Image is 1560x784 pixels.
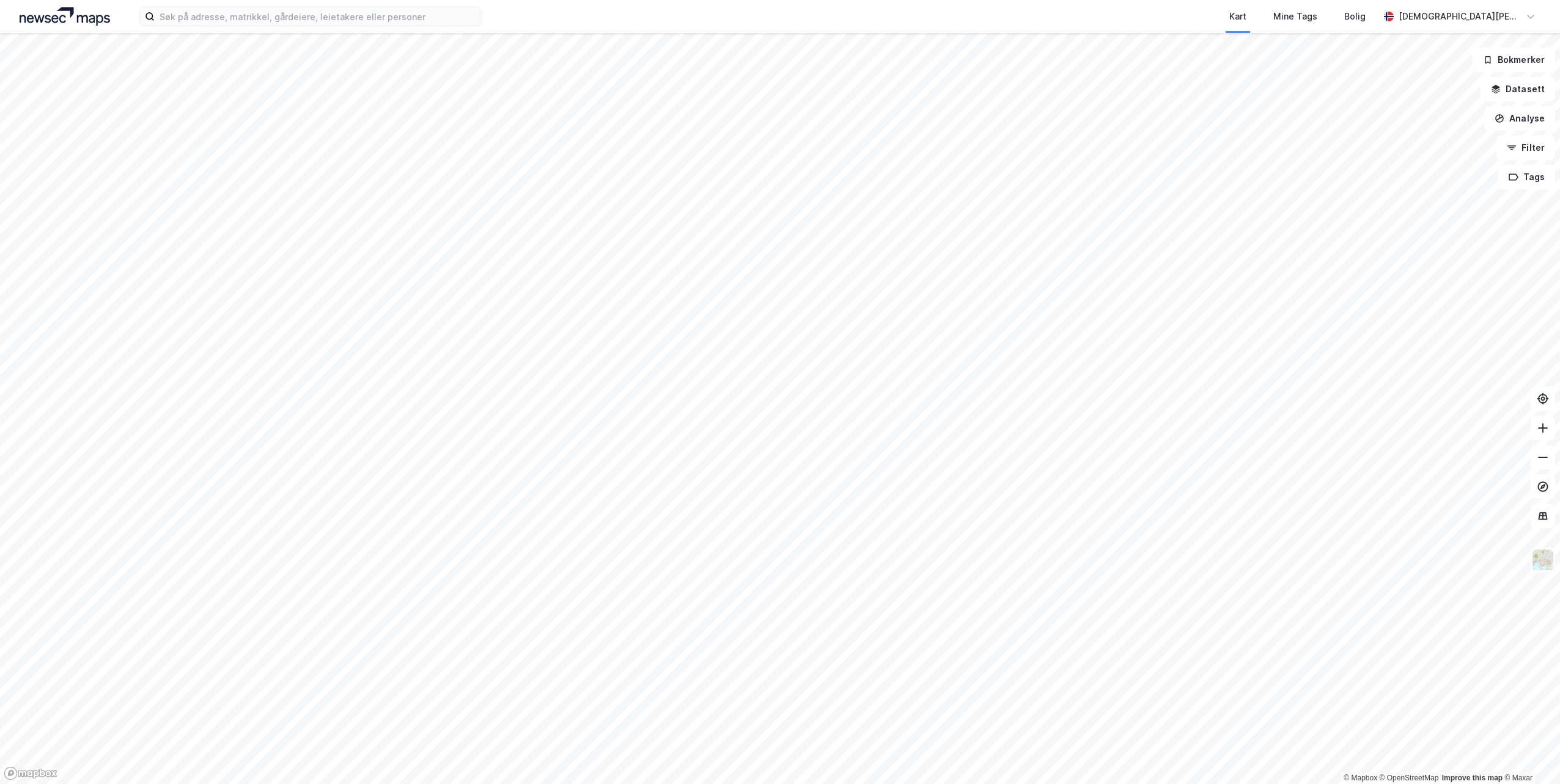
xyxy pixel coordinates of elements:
[1229,9,1246,24] div: Kart
[1344,774,1377,782] a: Mapbox
[1442,774,1503,782] a: Improve this map
[1531,548,1554,572] img: Z
[1484,106,1555,131] button: Analyse
[1496,136,1555,160] button: Filter
[1273,9,1317,24] div: Mine Tags
[4,766,57,780] a: Mapbox homepage
[20,7,110,26] img: logo.a4113a55bc3d86da70a041830d287a7e.svg
[1473,48,1555,72] button: Bokmerker
[1498,165,1555,189] button: Tags
[1499,725,1560,784] iframe: Chat Widget
[155,7,481,26] input: Søk på adresse, matrikkel, gårdeiere, leietakere eller personer
[1344,9,1366,24] div: Bolig
[1399,9,1521,24] div: [DEMOGRAPHIC_DATA][PERSON_NAME]
[1380,774,1439,782] a: OpenStreetMap
[1481,77,1555,101] button: Datasett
